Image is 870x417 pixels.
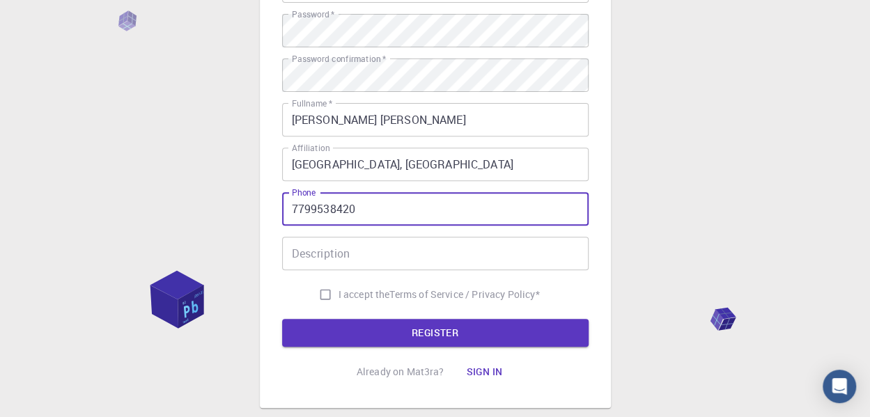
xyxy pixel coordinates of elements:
[292,97,332,109] label: Fullname
[389,288,539,301] a: Terms of Service / Privacy Policy*
[292,142,329,154] label: Affiliation
[823,370,856,403] div: Open Intercom Messenger
[282,319,589,347] button: REGISTER
[292,187,316,198] label: Phone
[455,358,513,386] button: Sign in
[389,288,539,301] p: Terms of Service / Privacy Policy *
[292,8,334,20] label: Password
[339,288,390,301] span: I accept the
[292,53,386,65] label: Password confirmation
[357,365,444,379] p: Already on Mat3ra?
